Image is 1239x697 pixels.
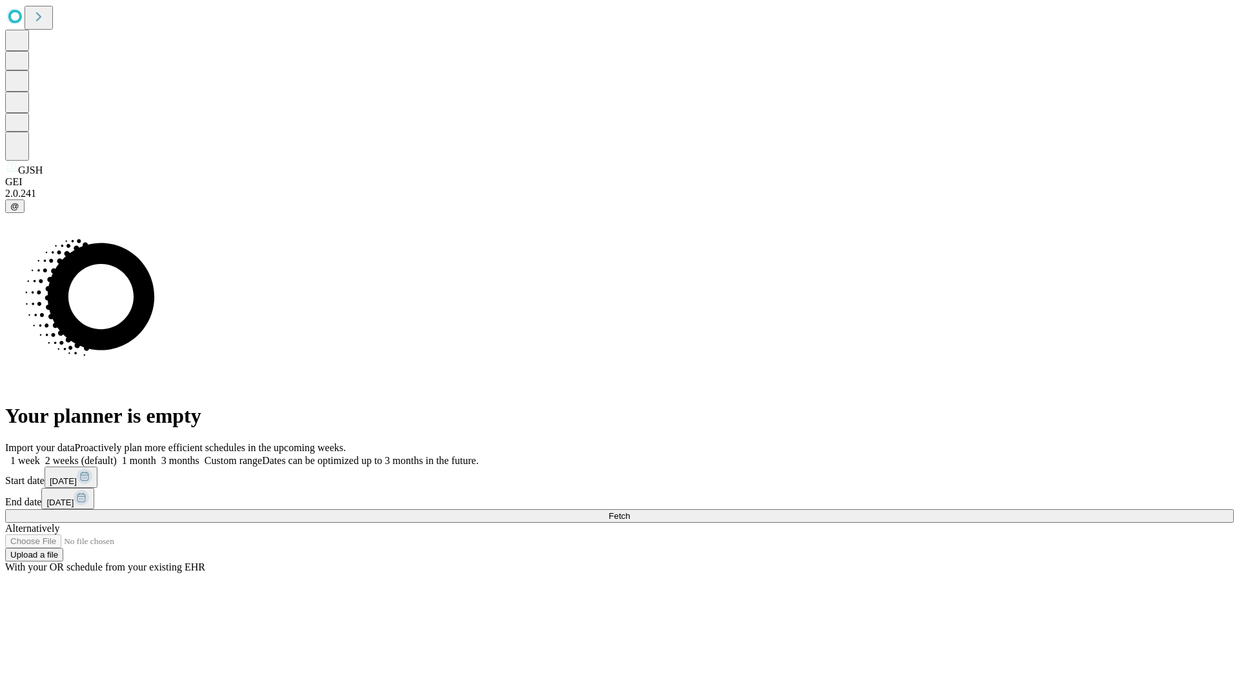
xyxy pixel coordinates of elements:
span: Proactively plan more efficient schedules in the upcoming weeks. [75,442,346,453]
span: 1 month [122,455,156,466]
span: 2 weeks (default) [45,455,117,466]
div: 2.0.241 [5,188,1234,199]
div: Start date [5,467,1234,488]
button: [DATE] [45,467,97,488]
span: 3 months [161,455,199,466]
div: GEI [5,176,1234,188]
span: Import your data [5,442,75,453]
span: Alternatively [5,523,59,534]
span: [DATE] [50,476,77,486]
span: Fetch [609,511,630,521]
span: 1 week [10,455,40,466]
span: Custom range [205,455,262,466]
button: @ [5,199,25,213]
span: Dates can be optimized up to 3 months in the future. [262,455,478,466]
button: Upload a file [5,548,63,561]
div: End date [5,488,1234,509]
button: [DATE] [41,488,94,509]
span: GJSH [18,165,43,176]
h1: Your planner is empty [5,404,1234,428]
span: @ [10,201,19,211]
span: With your OR schedule from your existing EHR [5,561,205,572]
span: [DATE] [46,498,74,507]
button: Fetch [5,509,1234,523]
